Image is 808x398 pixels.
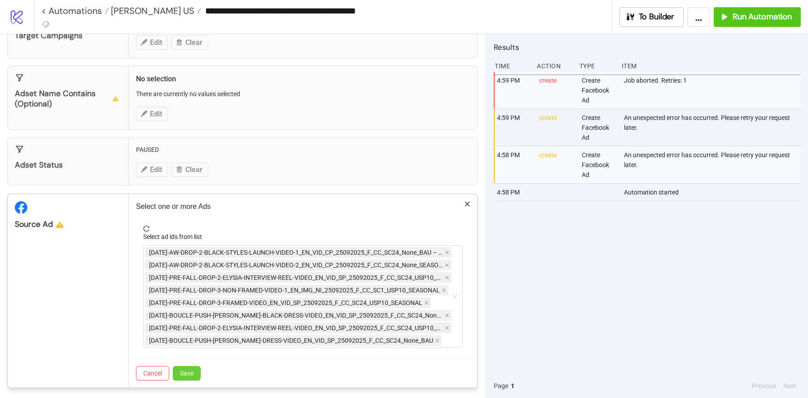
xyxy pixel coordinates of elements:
[687,7,710,27] button: ...
[442,288,446,292] span: close
[145,272,452,283] span: AD349-PRE-FALL-DROP-2-ELYSIA-INTERVIEW-REEL-VIDEO_EN_VID_SP_25092025_F_CC_SC24_USP10_SEASONAL
[619,7,684,27] button: To Builder
[145,310,452,321] span: AD348-BOUCLE-PUSH-SIMONE-BLACK-DRESS-VIDEO_EN_VID_SP_25092025_F_CC_SC24_None_BAU
[149,310,443,320] span: [DATE]-BOUCLE-PUSH-[PERSON_NAME]-BLACK-DRESS-VIDEO_EN_VID_SP_25092025_F_CC_SC24_None_BAU
[145,323,452,333] span: AD349-PRE-FALL-DROP-2-ELYSIA-INTERVIEW-REEL-VIDEO_EN_VID_SP_25092025_F_CC_SC24_USP10_SEASONAL
[435,338,439,343] span: close
[538,72,574,109] div: create
[145,335,442,346] span: AD350-BOUCLE-PUSH-NATALIE-IVORY-DRESS-VIDEO_EN_VID_SP_25092025_F_CC_SC24_None_BAU
[143,370,162,377] span: Cancel
[494,57,530,75] div: Time
[445,326,449,330] span: close
[536,57,572,75] div: Action
[445,250,449,255] span: close
[621,57,801,75] div: Item
[538,146,574,183] div: create
[41,6,109,15] a: < Automations
[579,57,615,75] div: Type
[639,12,675,22] span: To Builder
[149,298,422,308] span: [DATE]-PRE-FALL-DROP-3-FRAMED-VIDEO_EN_VID_SP_25092025_F_CC_SC24_USP10_SEASONAL
[623,72,803,109] div: Job aborted. Retries: 1
[109,6,201,15] a: [PERSON_NAME] US
[496,184,532,201] div: 4:58 PM
[623,184,803,201] div: Automation started
[749,381,779,391] button: Previous
[445,275,449,280] span: close
[464,201,470,207] span: close
[149,248,443,257] span: [DATE]-AW-DROP-2-BLACK-STYLES-LAUNCH-VIDEO-1_EN_VID_CP_25092025_F_CC_SC24_None_BAU – Copy
[143,226,463,232] span: reload
[173,366,201,380] button: Save
[136,366,169,380] button: Cancel
[581,146,617,183] div: Create Facebook Ad
[733,12,792,22] span: Run Automation
[180,370,193,377] span: Save
[494,41,801,53] h2: Results
[581,72,617,109] div: Create Facebook Ad
[145,260,452,270] span: AD368-AW-DROP-2-BLACK-STYLES-LAUNCH-VIDEO-2_EN_VID_CP_25092025_F_CC_SC24_None_SEASONAL – Copy
[581,109,617,146] div: Create Facebook Ad
[143,232,208,242] label: Select ad ids from list
[494,381,508,391] span: Page
[496,109,532,146] div: 4:59 PM
[508,381,517,391] button: 1
[424,301,429,305] span: close
[445,313,449,318] span: close
[149,323,443,333] span: [DATE]-PRE-FALL-DROP-2-ELYSIA-INTERVIEW-REEL-VIDEO_EN_VID_SP_25092025_F_CC_SC24_USP10_SEASONAL
[623,146,803,183] div: An unexpected error has occurred. Please retry your request later.
[496,72,532,109] div: 4:59 PM
[445,263,449,267] span: close
[136,201,470,212] p: Select one or more Ads
[149,336,433,345] span: [DATE]-BOUCLE-PUSH-[PERSON_NAME]-DRESS-VIDEO_EN_VID_SP_25092025_F_CC_SC24_None_BAU
[145,247,452,258] span: AD367-AW-DROP-2-BLACK-STYLES-LAUNCH-VIDEO-1_EN_VID_CP_25092025_F_CC_SC24_None_BAU – Copy
[145,297,431,308] span: AD351-PRE-FALL-DROP-3-FRAMED-VIDEO_EN_VID_SP_25092025_F_CC_SC24_USP10_SEASONAL
[15,219,121,230] div: Source Ad
[623,109,803,146] div: An unexpected error has occurred. Please retry your request later.
[149,273,443,283] span: [DATE]-PRE-FALL-DROP-2-ELYSIA-INTERVIEW-REEL-VIDEO_EN_VID_SP_25092025_F_CC_SC24_USP10_SEASONAL
[781,381,799,391] button: Next
[538,109,574,146] div: create
[149,285,440,295] span: [DATE]-PRE-FALL-DROP-3-NON-FRAMED-VIDEO-1_EN_IMG_NI_25092025_F_CC_SC1_USP10_SEASONAL
[109,5,194,17] span: [PERSON_NAME] US
[714,7,801,27] button: Run Automation
[496,146,532,183] div: 4:58 PM
[145,285,448,296] span: AD353-PRE-FALL-DROP-3-NON-FRAMED-VIDEO-1_EN_IMG_NI_25092025_F_CC_SC1_USP10_SEASONAL
[149,260,443,270] span: [DATE]-AW-DROP-2-BLACK-STYLES-LAUNCH-VIDEO-2_EN_VID_CP_25092025_F_CC_SC24_None_SEASONAL – Copy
